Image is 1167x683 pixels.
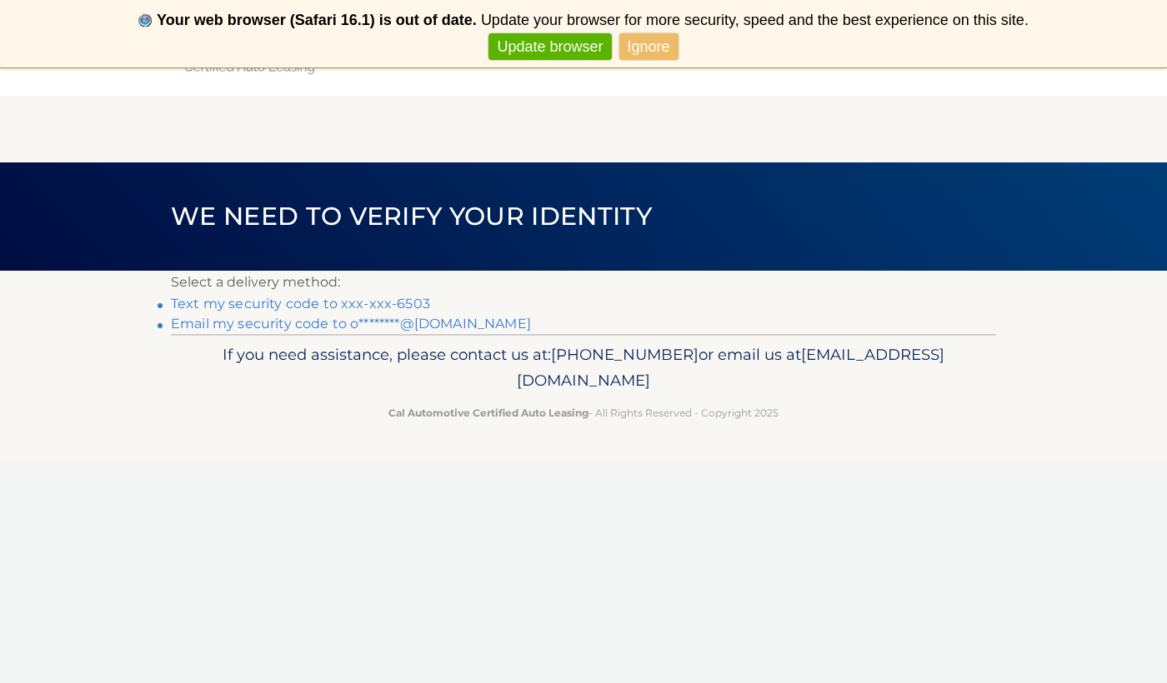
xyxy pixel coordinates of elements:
[481,12,1029,28] span: Update your browser for more security, speed and the best experience on this site.
[551,345,699,364] span: [PHONE_NUMBER]
[182,404,985,421] p: - All Rights Reserved - Copyright 2025
[171,271,996,294] p: Select a delivery method:
[171,201,652,232] span: We need to verify your identity
[488,33,611,61] a: Update browser
[157,12,477,28] b: Your web browser (Safari 16.1) is out of date.
[619,33,679,61] a: Ignore
[182,341,985,395] p: If you need assistance, please contact us at: or email us at
[171,296,430,312] a: Text my security code to xxx-xxx-6503
[171,316,531,332] a: Email my security code to o********@[DOMAIN_NAME]
[388,406,589,419] strong: Cal Automotive Certified Auto Leasing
